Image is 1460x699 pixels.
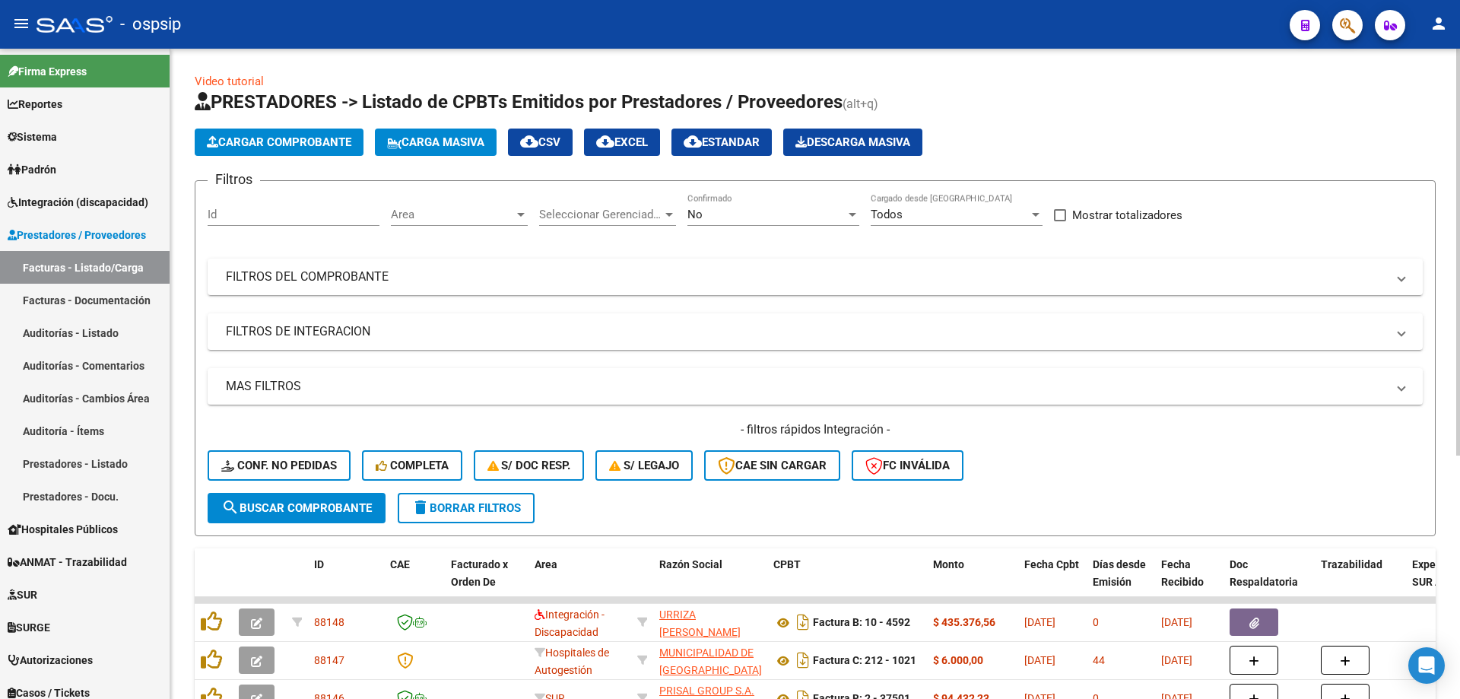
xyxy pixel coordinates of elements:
[927,548,1018,615] datatable-header-cell: Monto
[8,554,127,570] span: ANMAT - Trazabilidad
[208,169,260,190] h3: Filtros
[487,459,571,472] span: S/ Doc Resp.
[221,459,337,472] span: Conf. no pedidas
[1024,616,1055,628] span: [DATE]
[120,8,181,41] span: - ospsip
[793,648,813,672] i: Descargar documento
[314,616,344,628] span: 88148
[208,313,1423,350] mat-expansion-panel-header: FILTROS DE INTEGRACION
[871,208,903,221] span: Todos
[1161,654,1192,666] span: [DATE]
[1408,647,1445,684] div: Open Intercom Messenger
[933,654,983,666] strong: $ 6.000,00
[535,608,605,638] span: Integración - Discapacidad
[767,548,927,615] datatable-header-cell: CPBT
[584,129,660,156] button: EXCEL
[1087,548,1155,615] datatable-header-cell: Días desde Emisión
[783,129,922,156] button: Descarga Masiva
[704,450,840,481] button: CAE SIN CARGAR
[195,75,264,88] a: Video tutorial
[1072,206,1182,224] span: Mostrar totalizadores
[659,647,762,676] span: MUNICIPALIDAD DE [GEOGRAPHIC_DATA]
[387,135,484,149] span: Carga Masiva
[195,129,363,156] button: Cargar Comprobante
[1093,654,1105,666] span: 44
[684,132,702,151] mat-icon: cloud_download
[474,450,585,481] button: S/ Doc Resp.
[684,135,760,149] span: Estandar
[718,459,827,472] span: CAE SIN CARGAR
[528,548,631,615] datatable-header-cell: Area
[843,97,878,111] span: (alt+q)
[1321,558,1382,570] span: Trazabilidad
[687,208,703,221] span: No
[659,685,754,697] span: PRISAL GROUP S.A.
[308,548,384,615] datatable-header-cell: ID
[659,608,741,638] span: URRIZA [PERSON_NAME]
[671,129,772,156] button: Estandar
[12,14,30,33] mat-icon: menu
[773,558,801,570] span: CPBT
[1024,654,1055,666] span: [DATE]
[398,493,535,523] button: Borrar Filtros
[384,548,445,615] datatable-header-cell: CAE
[451,558,508,588] span: Facturado x Orden De
[1315,548,1406,615] datatable-header-cell: Trazabilidad
[314,654,344,666] span: 88147
[795,135,910,149] span: Descarga Masiva
[659,644,761,676] div: 30999074843
[520,132,538,151] mat-icon: cloud_download
[596,132,614,151] mat-icon: cloud_download
[411,498,430,516] mat-icon: delete
[8,521,118,538] span: Hospitales Públicos
[208,493,386,523] button: Buscar Comprobante
[376,459,449,472] span: Completa
[208,421,1423,438] h4: - filtros rápidos Integración -
[865,459,950,472] span: FC Inválida
[314,558,324,570] span: ID
[520,135,560,149] span: CSV
[813,617,910,629] strong: Factura B: 10 - 4592
[1161,558,1204,588] span: Fecha Recibido
[1230,558,1298,588] span: Doc Respaldatoria
[375,129,497,156] button: Carga Masiva
[8,194,148,211] span: Integración (discapacidad)
[793,610,813,634] i: Descargar documento
[508,129,573,156] button: CSV
[226,378,1386,395] mat-panel-title: MAS FILTROS
[208,450,351,481] button: Conf. no pedidas
[8,63,87,80] span: Firma Express
[8,161,56,178] span: Padrón
[221,501,372,515] span: Buscar Comprobante
[539,208,662,221] span: Seleccionar Gerenciador
[8,129,57,145] span: Sistema
[596,135,648,149] span: EXCEL
[226,268,1386,285] mat-panel-title: FILTROS DEL COMPROBANTE
[8,619,50,636] span: SURGE
[207,135,351,149] span: Cargar Comprobante
[1155,548,1224,615] datatable-header-cell: Fecha Recibido
[195,91,843,113] span: PRESTADORES -> Listado de CPBTs Emitidos por Prestadores / Proveedores
[411,501,521,515] span: Borrar Filtros
[595,450,693,481] button: S/ legajo
[535,558,557,570] span: Area
[1093,558,1146,588] span: Días desde Emisión
[362,450,462,481] button: Completa
[390,558,410,570] span: CAE
[208,259,1423,295] mat-expansion-panel-header: FILTROS DEL COMPROBANTE
[8,652,93,669] span: Autorizaciones
[391,208,514,221] span: Area
[659,606,761,638] div: 27235676090
[226,323,1386,340] mat-panel-title: FILTROS DE INTEGRACION
[1018,548,1087,615] datatable-header-cell: Fecha Cpbt
[221,498,240,516] mat-icon: search
[8,96,62,113] span: Reportes
[535,647,609,676] span: Hospitales de Autogestión
[1093,616,1099,628] span: 0
[8,227,146,243] span: Prestadores / Proveedores
[783,129,922,156] app-download-masive: Descarga masiva de comprobantes (adjuntos)
[852,450,963,481] button: FC Inválida
[653,548,767,615] datatable-header-cell: Razón Social
[609,459,679,472] span: S/ legajo
[1224,548,1315,615] datatable-header-cell: Doc Respaldatoria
